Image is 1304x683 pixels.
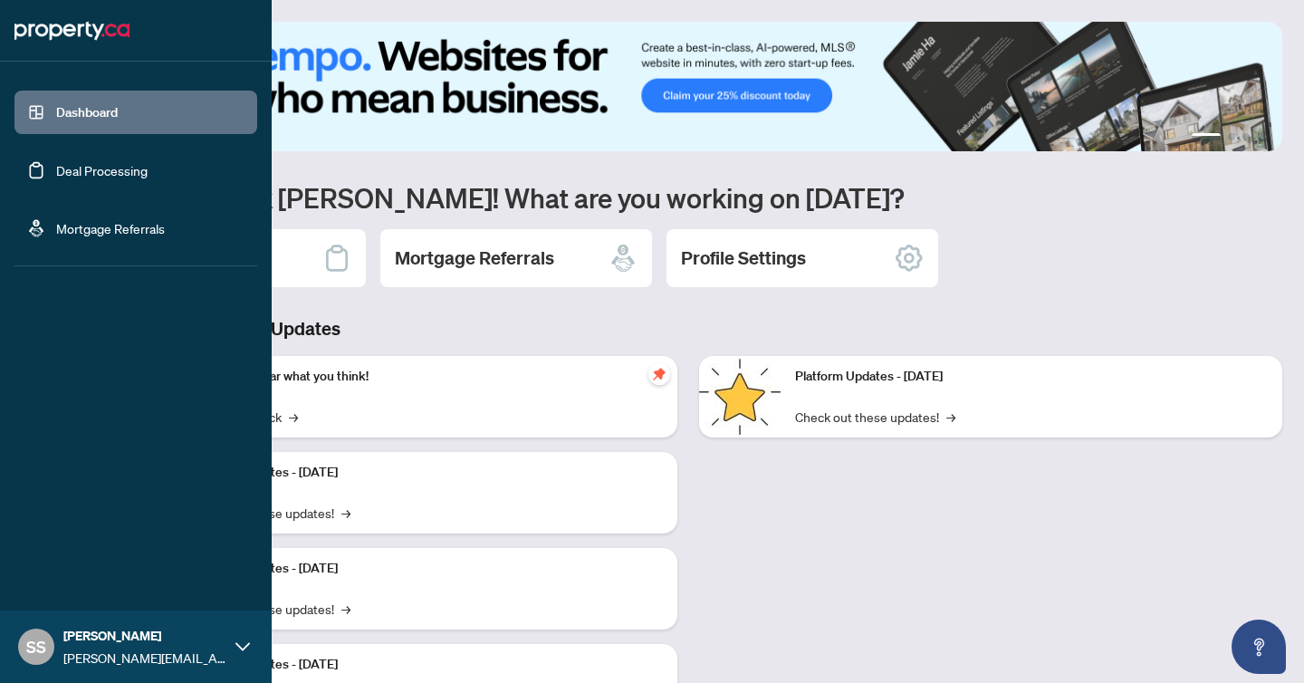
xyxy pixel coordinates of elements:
[56,104,118,120] a: Dashboard
[341,599,350,619] span: →
[681,245,806,271] h2: Profile Settings
[795,367,1268,387] p: Platform Updates - [DATE]
[1228,133,1235,140] button: 2
[26,634,46,659] span: SS
[63,648,226,668] span: [PERSON_NAME][EMAIL_ADDRESS][DOMAIN_NAME]
[1232,620,1286,674] button: Open asap
[1192,133,1221,140] button: 1
[190,463,663,483] p: Platform Updates - [DATE]
[190,559,663,579] p: Platform Updates - [DATE]
[289,407,298,427] span: →
[946,407,955,427] span: →
[190,655,663,675] p: Platform Updates - [DATE]
[699,356,781,438] img: Platform Updates - June 23, 2025
[795,407,955,427] a: Check out these updates!→
[1242,133,1250,140] button: 3
[341,503,350,523] span: →
[56,220,165,236] a: Mortgage Referrals
[94,22,1282,151] img: Slide 0
[190,367,663,387] p: We want to hear what you think!
[63,626,226,646] span: [PERSON_NAME]
[56,162,148,178] a: Deal Processing
[648,363,670,385] span: pushpin
[395,245,554,271] h2: Mortgage Referrals
[1257,133,1264,140] button: 4
[14,16,129,45] img: logo
[94,316,1282,341] h3: Brokerage & Industry Updates
[94,180,1282,215] h1: Welcome back [PERSON_NAME]! What are you working on [DATE]?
